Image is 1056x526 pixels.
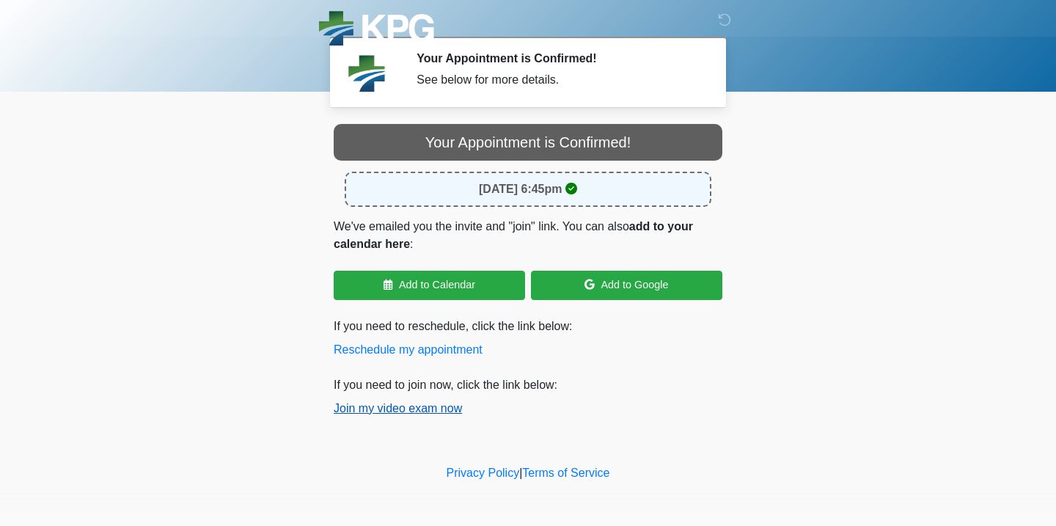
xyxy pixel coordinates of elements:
a: | [519,467,522,479]
div: See below for more details. [417,71,700,89]
div: Your Appointment is Confirmed! [334,124,722,161]
a: Terms of Service [522,467,609,479]
img: Agent Avatar [345,51,389,95]
a: Add to Google [531,271,722,300]
img: KPG Healthcare Logo [319,11,434,50]
p: We've emailed you the invite and "join" link. You can also : [334,218,722,253]
p: If you need to join now, click the link below: [334,376,722,417]
button: Join my video exam now [334,400,462,417]
button: Reschedule my appointment [334,341,483,359]
p: If you need to reschedule, click the link below: [334,318,722,359]
a: Privacy Policy [447,467,520,479]
a: Add to Calendar [334,271,525,300]
strong: [DATE] 6:45pm [479,183,562,195]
